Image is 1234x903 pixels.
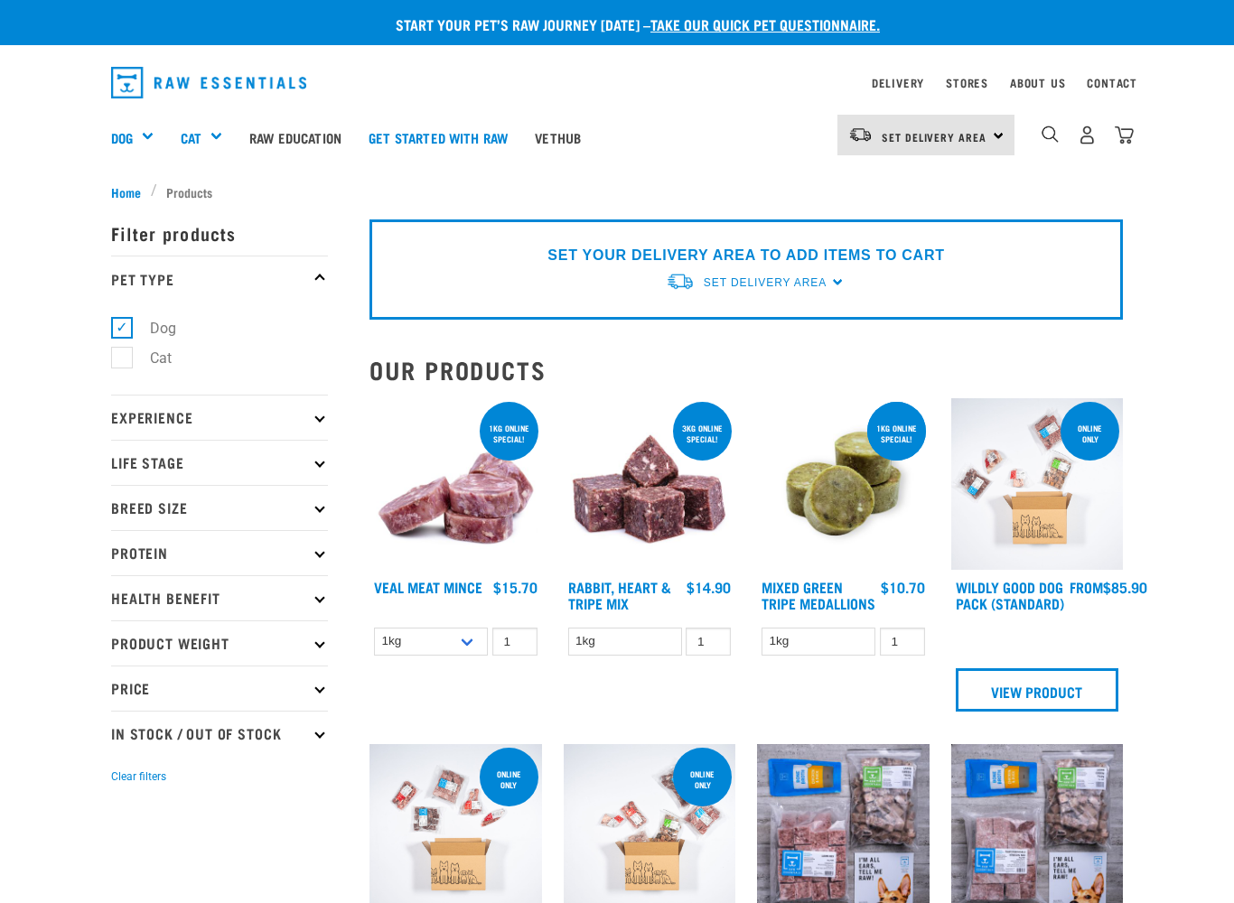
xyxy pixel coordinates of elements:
a: Cat [181,127,201,148]
p: Filter products [111,210,328,256]
a: Mixed Green Tripe Medallions [762,582,875,607]
p: Life Stage [111,440,328,485]
div: $85.90 [1070,579,1147,595]
a: Dog [111,127,133,148]
p: In Stock / Out Of Stock [111,711,328,756]
a: Delivery [872,79,924,86]
input: 1 [492,628,538,656]
span: Set Delivery Area [704,276,827,289]
nav: dropdown navigation [97,60,1137,106]
div: 1kg online special! [480,414,538,452]
p: Product Weight [111,620,328,666]
a: Veal Meat Mince [374,582,482,591]
a: Home [111,182,151,201]
div: Online Only [1061,414,1119,452]
p: SET YOUR DELIVERY AREA TO ADD ITEMS TO CART [547,245,944,266]
a: About Us [1010,79,1065,86]
img: Dog 0 2sec [951,398,1124,571]
a: Wildly Good Dog Pack (Standard) [956,582,1064,607]
label: Dog [121,317,183,340]
p: Price [111,666,328,711]
a: Rabbit, Heart & Tripe Mix [568,582,671,607]
input: 1 [880,628,925,656]
a: Stores [946,79,988,86]
img: home-icon-1@2x.png [1042,126,1059,143]
p: Pet Type [111,256,328,301]
div: $10.70 [881,579,925,595]
a: Raw Education [236,101,355,173]
a: Get started with Raw [355,101,521,173]
div: 1kg online special! [867,414,926,452]
div: Online Only [480,760,538,798]
p: Protein [111,530,328,575]
a: take our quick pet questionnaire. [650,20,880,28]
p: Breed Size [111,485,328,530]
span: Home [111,182,141,201]
img: 1160 Veal Meat Mince Medallions 01 [369,398,542,571]
a: Vethub [521,101,594,173]
h2: Our Products [369,356,1123,384]
div: Online Only [673,760,732,798]
input: 1 [686,628,731,656]
p: Experience [111,395,328,440]
span: Set Delivery Area [882,134,986,140]
label: Cat [121,347,179,369]
a: View Product [956,668,1119,712]
button: Clear filters [111,768,166,785]
img: home-icon@2x.png [1115,126,1134,144]
img: 1175 Rabbit Heart Tripe Mix 01 [564,398,736,571]
p: Health Benefit [111,575,328,620]
img: van-moving.png [666,272,695,291]
nav: breadcrumbs [111,182,1123,201]
img: Mixed Green Tripe [757,398,930,571]
div: 3kg online special! [673,414,732,452]
img: user.png [1078,126,1097,144]
img: Raw Essentials Logo [111,67,306,98]
a: Contact [1087,79,1137,86]
span: FROM [1070,582,1103,591]
div: $14.90 [687,579,731,595]
div: $15.70 [493,579,538,595]
img: van-moving.png [848,126,873,143]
